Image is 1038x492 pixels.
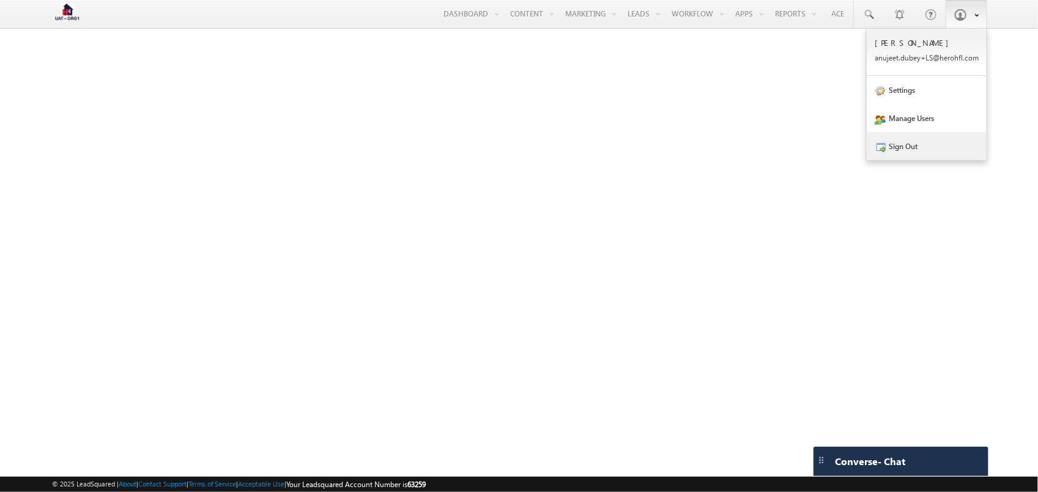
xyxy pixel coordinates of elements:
span: © 2025 LeadSquared | | | | | [52,479,426,490]
span: 63259 [407,480,426,489]
span: Your Leadsquared Account Number is [286,480,426,489]
a: Sign Out [867,132,987,160]
a: Settings [867,76,987,104]
p: anuje et.du bey+L S@her ohfl. com [875,53,979,62]
a: Acceptable Use [238,480,284,488]
p: [PERSON_NAME] [875,37,979,48]
a: Manage Users [867,104,987,132]
a: Terms of Service [188,480,236,488]
span: Converse - Chat [835,456,905,467]
a: About [119,480,136,488]
a: Contact Support [138,480,187,488]
img: carter-drag [817,455,826,465]
a: [PERSON_NAME] anujeet.dubey+LS@herohfl.com [867,29,987,76]
img: Custom Logo [52,3,83,24]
